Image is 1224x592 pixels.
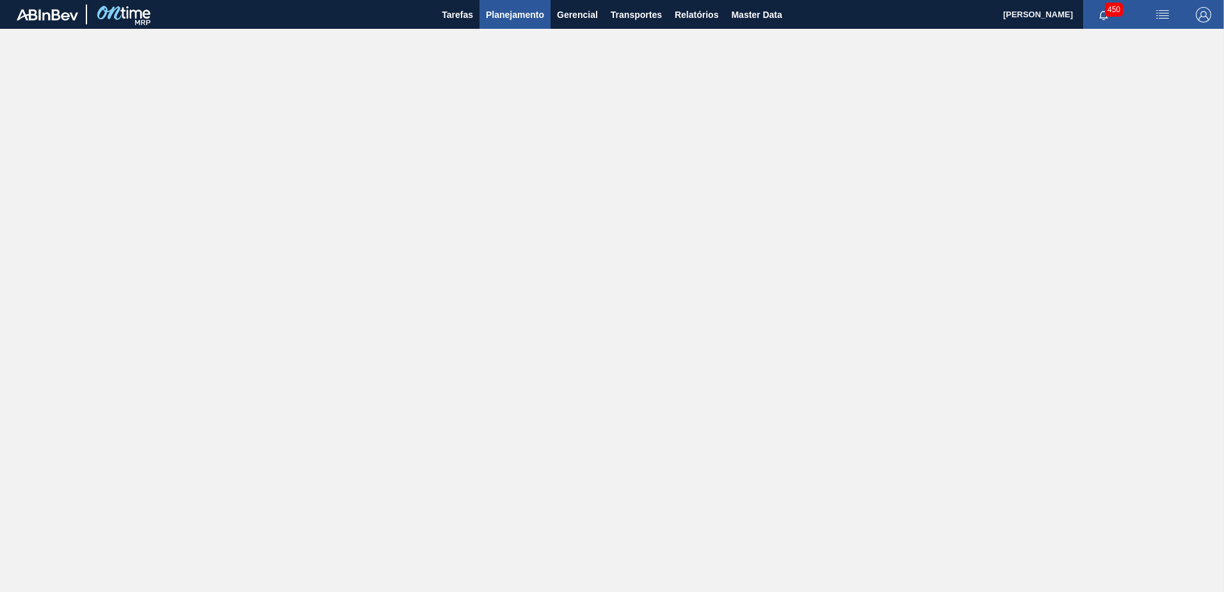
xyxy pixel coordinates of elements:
span: Relatórios [675,7,718,22]
span: Gerencial [557,7,598,22]
span: 450 [1105,3,1123,17]
span: Tarefas [442,7,473,22]
span: Transportes [611,7,662,22]
img: TNhmsLtSVTkK8tSr43FrP2fwEKptu5GPRR3wAAAABJRU5ErkJggg== [17,9,78,21]
button: Notificações [1083,6,1124,24]
img: userActions [1155,7,1170,22]
span: Planejamento [486,7,544,22]
span: Master Data [731,7,782,22]
img: Logout [1196,7,1211,22]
